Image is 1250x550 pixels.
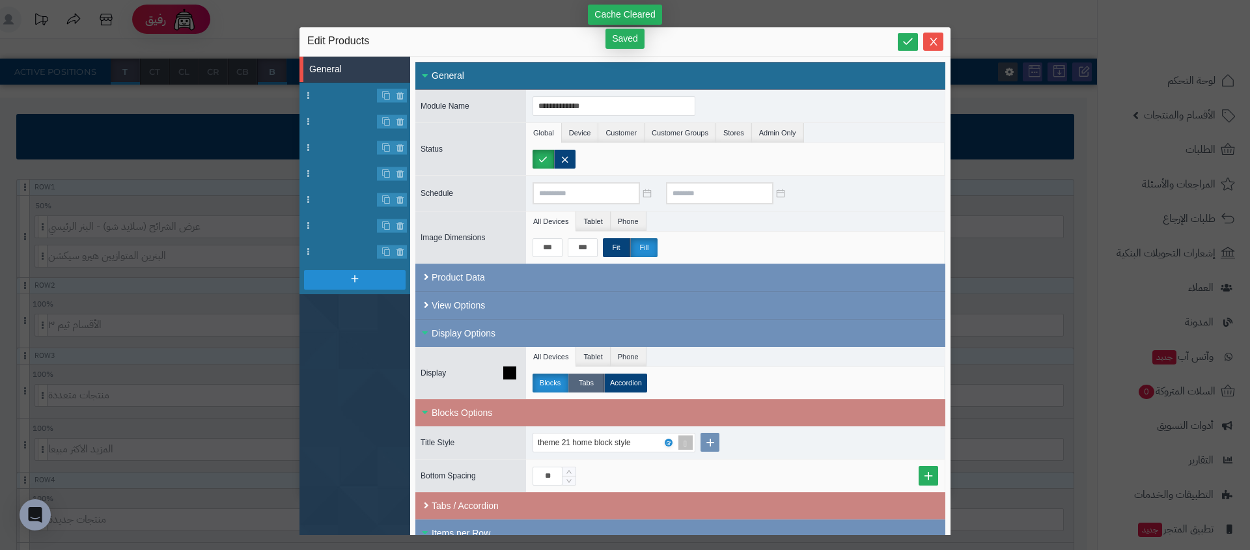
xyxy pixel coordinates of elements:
[421,189,453,198] span: Schedule
[576,212,610,231] li: Tablet
[415,399,945,426] div: Blocks Options
[415,62,945,90] div: General
[526,212,576,231] li: All Devices
[421,144,443,154] span: Status
[562,476,576,485] span: Decrease Value
[576,347,610,366] li: Tablet
[421,438,454,447] span: Title Style
[568,374,604,392] label: Tabs
[20,499,51,530] div: Open Intercom Messenger
[526,347,576,366] li: All Devices
[598,123,645,143] li: Customer
[421,471,476,480] span: Bottom Spacing
[415,320,945,347] div: Display Options
[538,433,644,452] div: theme 21 home block style
[421,102,469,111] span: Module Name
[526,123,562,143] li: Global
[415,292,945,320] div: View Options
[421,233,485,242] span: Image Dimensions
[421,368,446,378] span: Display
[716,123,752,143] li: Stores
[603,238,630,257] label: Fit
[645,123,716,143] li: Customer Groups
[415,519,945,547] div: Items per Row
[611,212,646,231] li: Phone
[604,374,647,392] label: Accordion
[752,123,804,143] li: Admin Only
[594,8,655,21] span: Cache Cleared
[299,57,410,83] li: General
[307,34,369,49] span: Edit Products
[562,467,576,476] span: Increase Value
[612,32,638,46] span: Saved
[630,238,658,257] label: Fill
[923,33,943,51] button: Close
[415,492,945,519] div: Tabs / Accordion
[562,123,599,143] li: Device
[415,264,945,292] div: Product Data
[611,347,646,366] li: Phone
[533,374,568,392] label: Blocks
